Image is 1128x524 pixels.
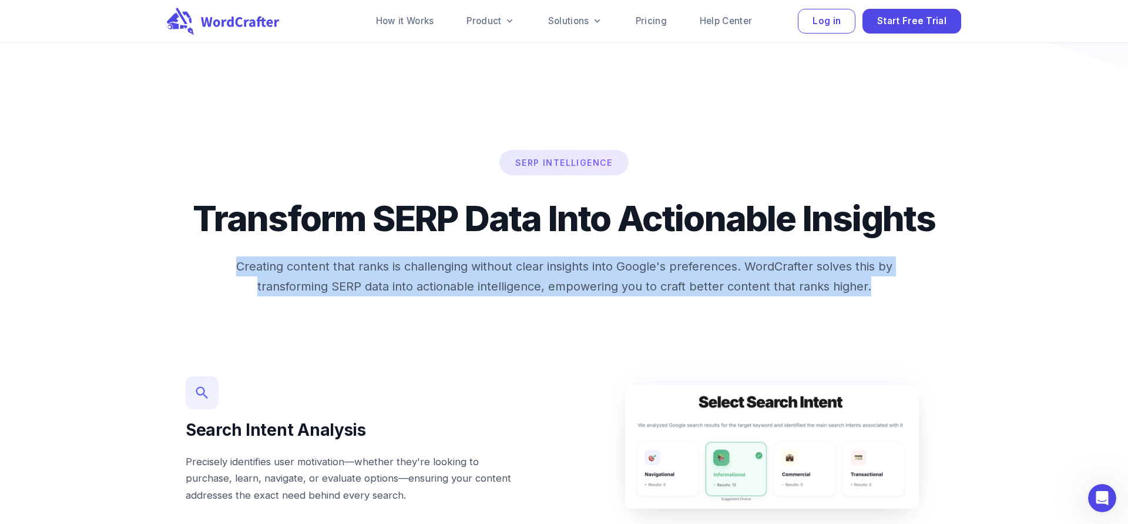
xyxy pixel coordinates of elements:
img: tab_domain_overview_orange.svg [32,68,41,78]
span: Log in [813,14,841,29]
a: Help Center [686,9,766,33]
img: tab_keywords_by_traffic_grey.svg [117,68,126,78]
button: Start Free Trial [862,9,961,34]
span: Start Free Trial [877,14,946,29]
h4: Search Intent Analysis [186,419,526,442]
img: logo_orange.svg [19,19,28,28]
iframe: Intercom live chat [1088,484,1116,512]
img: website_grey.svg [19,31,28,40]
button: Log in [798,9,855,34]
div: v 4.0.25 [33,19,58,28]
img: Search Intent Analysis [625,385,919,509]
p: Precisely identifies user motivation—whether they're looking to purchase, learn, navigate, or eva... [186,453,526,504]
a: How it Works [362,9,448,33]
p: Creating content that ranks is challenging without clear insights into Google's preferences. Word... [200,256,928,296]
a: Product [452,9,529,33]
a: Solutions [534,9,617,33]
a: Pricing [622,9,681,33]
div: Domain: [URL] [31,31,83,40]
p: SERP Intelligence [501,152,627,173]
div: Keywords by Traffic [130,69,198,77]
div: Domain Overview [45,69,105,77]
h2: Transform SERP Data Into Actionable Insights [167,185,961,238]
